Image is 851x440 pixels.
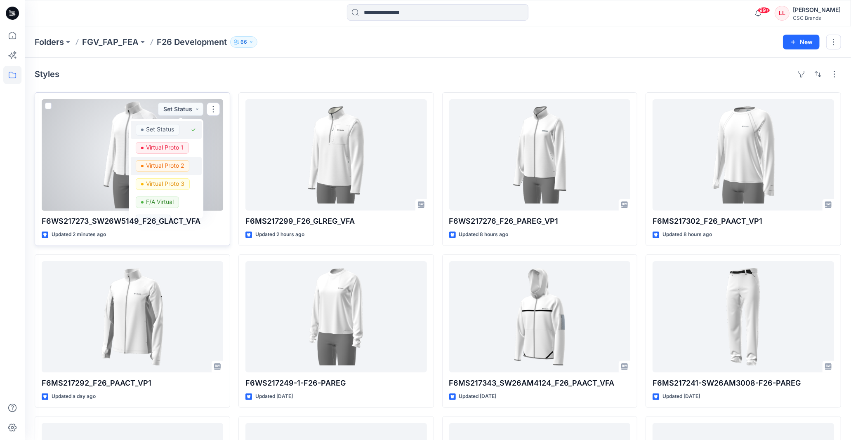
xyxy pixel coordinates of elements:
div: LL [775,6,790,21]
p: Updated 2 minutes ago [52,230,106,239]
a: F6WS217276_F26_PAREG_VP1 [449,99,631,211]
p: F6MS217299_F26_GLREG_VFA [245,215,427,227]
p: Updated [DATE] [662,392,700,401]
a: F6MS217302_F26_PAACT_VP1 [653,99,834,211]
p: Updated [DATE] [459,392,497,401]
p: Updated 8 hours ago [662,230,712,239]
div: [PERSON_NAME] [793,5,841,15]
a: F6WS217249-1-F26-PAREG [245,261,427,372]
p: F6WS217273_SW26W5149_F26_GLACT_VFA [42,215,223,227]
a: F6MS217241-SW26AM3008-F26-PAREG [653,261,834,372]
button: 66 [230,36,257,48]
p: 66 [240,37,247,47]
span: 99+ [758,7,770,14]
a: F6MS217299_F26_GLREG_VFA [245,99,427,211]
p: F6MS217241-SW26AM3008-F26-PAREG [653,377,834,389]
h4: Styles [35,69,59,79]
p: F6WS217276_F26_PAREG_VP1 [449,215,631,227]
p: F/A Virtual [146,197,174,207]
p: Virtual Proto 1 [146,142,184,153]
a: Folders [35,36,64,48]
a: FGV_FAP_FEA [82,36,139,48]
a: F6WS217273_SW26W5149_F26_GLACT_VFA [42,99,223,211]
p: BLOCK [146,215,165,225]
p: Updated [DATE] [255,392,293,401]
p: F6MS217302_F26_PAACT_VP1 [653,215,834,227]
div: CSC Brands [793,15,841,21]
p: Set Status [146,124,174,135]
p: F6WS217249-1-F26-PAREG [245,377,427,389]
p: Virtual Proto 3 [146,178,184,189]
p: Virtual Proto 2 [146,160,184,171]
p: Updated a day ago [52,392,96,401]
a: F6MS217292_F26_PAACT_VP1 [42,261,223,372]
button: New [783,35,820,49]
p: Updated 2 hours ago [255,230,304,239]
p: F6MS217343_SW26AM4124_F26_PAACT_VFA [449,377,631,389]
p: F6MS217292_F26_PAACT_VP1 [42,377,223,389]
p: F26 Development [157,36,227,48]
p: Updated 8 hours ago [459,230,509,239]
a: F6MS217343_SW26AM4124_F26_PAACT_VFA [449,261,631,372]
